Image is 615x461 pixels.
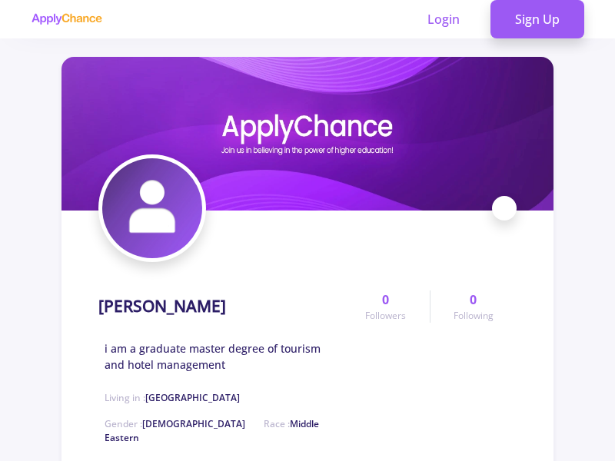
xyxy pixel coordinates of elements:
span: i am a graduate master degree of tourism and hotel management [105,340,342,373]
span: Following [454,309,494,323]
span: Middle Eastern [105,417,319,444]
img: niloofar babaeeavatar [102,158,202,258]
img: applychance logo text only [31,13,102,25]
span: Living in : [105,391,240,404]
span: Gender : [105,417,245,430]
span: 0 [382,290,389,309]
span: Race : [105,417,319,444]
a: 0Following [430,290,517,323]
span: [DEMOGRAPHIC_DATA] [142,417,245,430]
span: [GEOGRAPHIC_DATA] [145,391,240,404]
h1: [PERSON_NAME] [98,297,226,316]
span: Followers [365,309,406,323]
img: niloofar babaeecover image [61,57,553,211]
a: 0Followers [342,290,429,323]
span: 0 [470,290,477,309]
